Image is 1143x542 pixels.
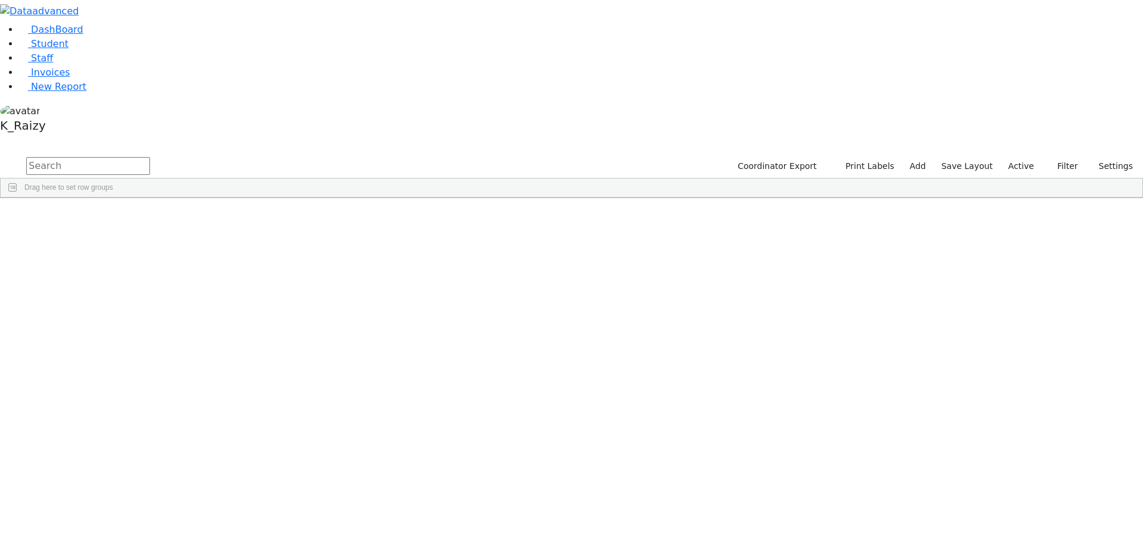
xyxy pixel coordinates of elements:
[31,24,83,35] span: DashBoard
[1003,157,1039,176] label: Active
[832,157,900,176] button: Print Labels
[31,38,68,49] span: Student
[19,81,86,92] a: New Report
[19,67,70,78] a: Invoices
[26,157,150,175] input: Search
[31,52,53,64] span: Staff
[730,157,822,176] button: Coordinator Export
[19,52,53,64] a: Staff
[904,157,931,176] a: Add
[31,81,86,92] span: New Report
[19,24,83,35] a: DashBoard
[1083,157,1138,176] button: Settings
[31,67,70,78] span: Invoices
[1042,157,1083,176] button: Filter
[24,183,113,192] span: Drag here to set row groups
[936,157,998,176] button: Save Layout
[19,38,68,49] a: Student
